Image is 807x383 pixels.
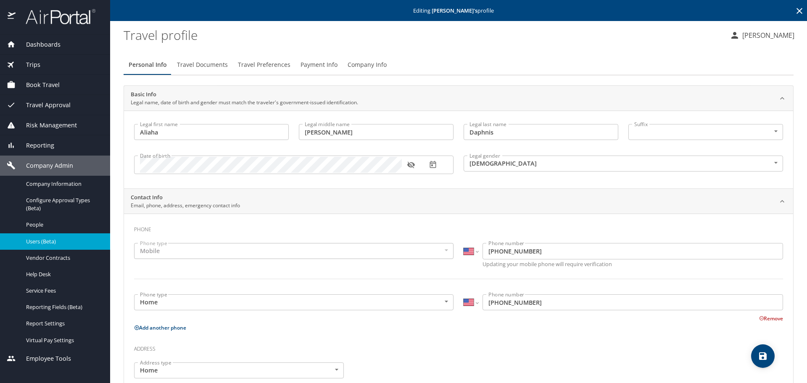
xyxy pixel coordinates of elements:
[301,60,338,70] span: Payment Info
[464,156,783,172] div: [DEMOGRAPHIC_DATA]
[124,55,794,75] div: Profile
[134,220,783,235] h3: Phone
[26,270,100,278] span: Help Desk
[16,40,61,49] span: Dashboards
[124,111,793,188] div: Basic InfoLegal name, date of birth and gender must match the traveler's government-issued identi...
[26,196,100,212] span: Configure Approval Types (Beta)
[16,60,40,69] span: Trips
[113,8,804,13] p: Editing profile
[26,238,100,246] span: Users (Beta)
[26,336,100,344] span: Virtual Pay Settings
[16,141,54,150] span: Reporting
[238,60,290,70] span: Travel Preferences
[751,344,775,368] button: save
[432,7,477,14] strong: [PERSON_NAME] 's
[131,202,240,209] p: Email, phone, address, emergency contact info
[16,100,71,110] span: Travel Approval
[726,28,798,43] button: [PERSON_NAME]
[16,354,71,363] span: Employee Tools
[129,60,167,70] span: Personal Info
[26,254,100,262] span: Vendor Contracts
[628,124,783,140] div: ​
[131,90,358,99] h2: Basic Info
[134,362,344,378] div: Home
[26,287,100,295] span: Service Fees
[26,221,100,229] span: People
[177,60,228,70] span: Travel Documents
[759,315,783,322] button: Remove
[26,180,100,188] span: Company Information
[16,8,95,25] img: airportal-logo.png
[134,294,454,310] div: Home
[8,8,16,25] img: icon-airportal.png
[16,161,73,170] span: Company Admin
[131,193,240,202] h2: Contact Info
[134,324,186,331] button: Add another phone
[124,22,723,48] h1: Travel profile
[483,261,783,267] p: Updating your mobile phone will require verification
[124,86,793,111] div: Basic InfoLegal name, date of birth and gender must match the traveler's government-issued identi...
[16,121,77,130] span: Risk Management
[16,80,60,90] span: Book Travel
[131,99,358,106] p: Legal name, date of birth and gender must match the traveler's government-issued identification.
[124,189,793,214] div: Contact InfoEmail, phone, address, emergency contact info
[134,340,783,354] h3: Address
[26,303,100,311] span: Reporting Fields (Beta)
[26,320,100,328] span: Report Settings
[134,243,454,259] div: Mobile
[348,60,387,70] span: Company Info
[740,30,794,40] p: [PERSON_NAME]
